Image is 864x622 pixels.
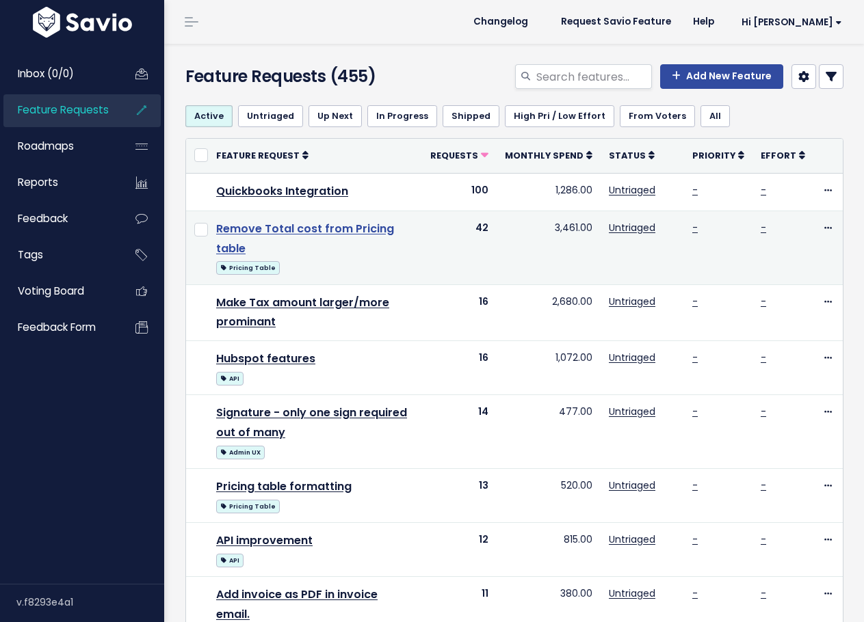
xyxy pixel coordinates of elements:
[216,295,389,330] a: Make Tax amount larger/more prominant
[761,295,766,308] a: -
[497,522,601,576] td: 815.00
[3,94,114,126] a: Feature Requests
[609,295,655,308] a: Untriaged
[761,148,805,162] a: Effort
[216,150,300,161] span: Feature Request
[550,12,682,32] a: Request Savio Feature
[216,369,244,386] a: API
[18,284,84,298] span: Voting Board
[3,239,114,271] a: Tags
[216,500,280,513] span: Pricing Table
[185,105,843,127] ul: Filter feature requests
[422,395,497,469] td: 14
[725,12,853,33] a: Hi [PERSON_NAME]
[18,66,74,81] span: Inbox (0/0)
[443,105,499,127] a: Shipped
[216,446,265,459] span: Admin UX
[216,351,315,366] a: Hubspot features
[692,295,698,308] a: -
[761,586,766,600] a: -
[238,105,303,127] a: Untriaged
[692,478,698,492] a: -
[761,478,766,492] a: -
[3,312,114,343] a: Feedback form
[742,17,842,27] span: Hi [PERSON_NAME]
[505,150,584,161] span: Monthly spend
[422,211,497,284] td: 42
[609,351,655,364] a: Untriaged
[497,284,601,341] td: 2,680.00
[422,284,497,341] td: 16
[3,203,114,234] a: Feedback
[692,183,698,197] a: -
[185,64,391,89] h4: Feature Requests (455)
[430,150,478,161] span: Requests
[216,478,352,494] a: Pricing table formatting
[216,551,244,568] a: API
[430,148,488,162] a: Requests
[216,261,280,275] span: Pricing Table
[497,395,601,469] td: 477.00
[761,221,766,234] a: -
[18,103,109,117] span: Feature Requests
[701,105,730,127] a: All
[216,497,280,514] a: Pricing Table
[216,532,313,548] a: API improvement
[505,105,614,127] a: High Pri / Low Effort
[609,405,655,418] a: Untriaged
[3,275,114,307] a: Voting Board
[422,468,497,522] td: 13
[761,183,766,197] a: -
[3,131,114,162] a: Roadmaps
[18,247,43,262] span: Tags
[609,148,655,162] a: Status
[609,478,655,492] a: Untriaged
[692,532,698,546] a: -
[216,586,378,622] a: Add invoice as PDF in invoice email.
[692,351,698,364] a: -
[3,58,114,90] a: Inbox (0/0)
[609,183,655,197] a: Untriaged
[216,221,394,256] a: Remove Total cost from Pricing table
[18,320,96,334] span: Feedback form
[660,64,783,89] a: Add New Feature
[18,139,74,153] span: Roadmaps
[185,105,233,127] a: Active
[761,532,766,546] a: -
[497,173,601,211] td: 1,286.00
[497,341,601,395] td: 1,072.00
[216,258,280,275] a: Pricing Table
[309,105,362,127] a: Up Next
[761,351,766,364] a: -
[497,211,601,284] td: 3,461.00
[692,150,735,161] span: Priority
[216,148,309,162] a: Feature Request
[692,586,698,600] a: -
[620,105,695,127] a: From Voters
[422,341,497,395] td: 16
[29,7,135,38] img: logo-white.9d6f32f41409.svg
[609,221,655,234] a: Untriaged
[609,532,655,546] a: Untriaged
[692,148,744,162] a: Priority
[692,221,698,234] a: -
[682,12,725,32] a: Help
[609,150,646,161] span: Status
[3,167,114,198] a: Reports
[422,173,497,211] td: 100
[216,554,244,567] span: API
[422,522,497,576] td: 12
[216,372,244,386] span: API
[216,443,265,460] a: Admin UX
[609,586,655,600] a: Untriaged
[18,175,58,189] span: Reports
[692,405,698,418] a: -
[761,405,766,418] a: -
[16,584,164,620] div: v.f8293e4a1
[761,150,796,161] span: Effort
[535,64,652,89] input: Search features...
[505,148,592,162] a: Monthly spend
[497,468,601,522] td: 520.00
[367,105,437,127] a: In Progress
[18,211,68,226] span: Feedback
